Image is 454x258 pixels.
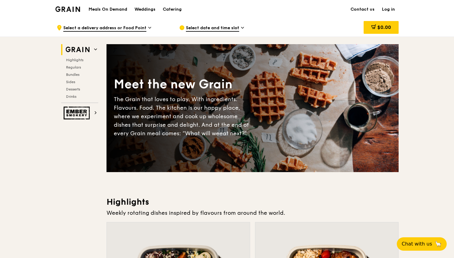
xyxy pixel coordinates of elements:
button: Chat with us🦙 [397,237,447,251]
span: eat next?” [219,130,247,137]
span: Highlights [66,58,83,62]
div: Weekly rotating dishes inspired by flavours from around the world. [107,209,399,217]
span: Drinks [66,94,76,99]
img: Grain [55,6,80,12]
a: Log in [378,0,399,19]
span: 🦙 [435,240,442,248]
span: Sides [66,80,75,84]
a: Contact us [347,0,378,19]
div: The Grain that loves to play. With ingredients. Flavours. Food. The kitchen is our happy place, w... [114,95,253,138]
div: Catering [163,0,182,19]
h1: Meals On Demand [89,6,127,12]
img: Ember Smokery web logo [64,107,92,119]
img: Grain web logo [64,44,92,55]
span: Select date and time slot [186,25,239,32]
span: Regulars [66,65,81,69]
span: Desserts [66,87,80,91]
span: $0.00 [377,24,391,30]
div: Weddings [134,0,155,19]
span: Bundles [66,72,79,77]
span: Chat with us [402,240,432,248]
span: Select a delivery address or Food Point [63,25,146,32]
a: Weddings [131,0,159,19]
h3: Highlights [107,196,399,207]
a: Catering [159,0,185,19]
div: Meet the new Grain [114,76,253,93]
